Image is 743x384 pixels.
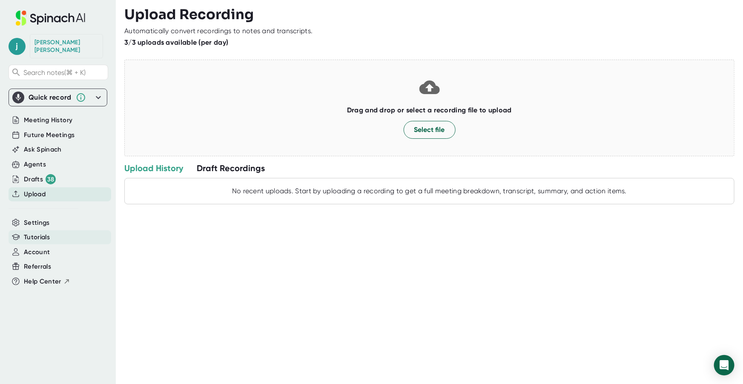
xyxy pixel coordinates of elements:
span: Search notes (⌘ + K) [23,69,86,77]
button: Meeting History [24,115,72,125]
div: No recent uploads. Start by uploading a recording to get a full meeting breakdown, transcript, su... [129,187,730,195]
div: Open Intercom Messenger [714,355,734,375]
div: Quick record [29,93,72,102]
b: 3/3 uploads available (per day) [124,38,228,46]
h3: Upload Recording [124,6,734,23]
button: Settings [24,218,50,228]
button: Account [24,247,50,257]
button: Select file [404,121,456,139]
button: Referrals [24,262,51,272]
div: 38 [46,174,56,184]
button: Drafts 38 [24,174,56,184]
span: Help Center [24,277,61,287]
b: Drag and drop or select a recording file to upload [347,106,512,114]
div: Joan Gonzalez [34,39,98,54]
div: Quick record [12,89,103,106]
div: Drafts [24,174,56,184]
div: Upload History [124,163,183,174]
span: Select file [414,125,445,135]
button: Tutorials [24,232,50,242]
div: Automatically convert recordings to notes and transcripts. [124,27,313,35]
div: Draft Recordings [197,163,265,174]
button: Future Meetings [24,130,75,140]
button: Agents [24,160,46,169]
button: Help Center [24,277,70,287]
button: Ask Spinach [24,145,62,155]
span: j [9,38,26,55]
button: Upload [24,189,46,199]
